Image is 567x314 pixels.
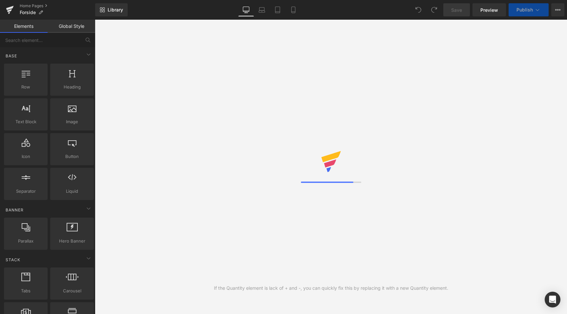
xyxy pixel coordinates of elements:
span: Row [6,84,46,90]
a: Tablet [270,3,285,16]
button: Undo [412,3,425,16]
span: Image [52,118,92,125]
span: Publish [516,7,533,12]
span: Hero Banner [52,238,92,245]
a: New Library [95,3,128,16]
span: Carousel [52,287,92,294]
span: Preview [480,7,498,13]
a: Laptop [254,3,270,16]
span: Liquid [52,188,92,195]
a: Desktop [238,3,254,16]
span: Separator [6,188,46,195]
span: Banner [5,207,24,213]
span: Text Block [6,118,46,125]
button: More [551,3,564,16]
span: Icon [6,153,46,160]
a: Preview [472,3,506,16]
span: Heading [52,84,92,90]
button: Redo [428,3,441,16]
a: Mobile [285,3,301,16]
span: Save [451,7,462,13]
div: If the Quantity element is lack of + and -, you can quickly fix this by replacing it with a new Q... [214,285,448,292]
a: Global Style [48,20,95,33]
span: Base [5,53,18,59]
span: Forside [20,10,36,15]
div: Open Intercom Messenger [545,292,560,307]
span: Stack [5,257,21,263]
span: Library [108,7,123,13]
span: Button [52,153,92,160]
span: Parallax [6,238,46,245]
span: Tabs [6,287,46,294]
a: Home Pages [20,3,95,9]
button: Publish [509,3,549,16]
